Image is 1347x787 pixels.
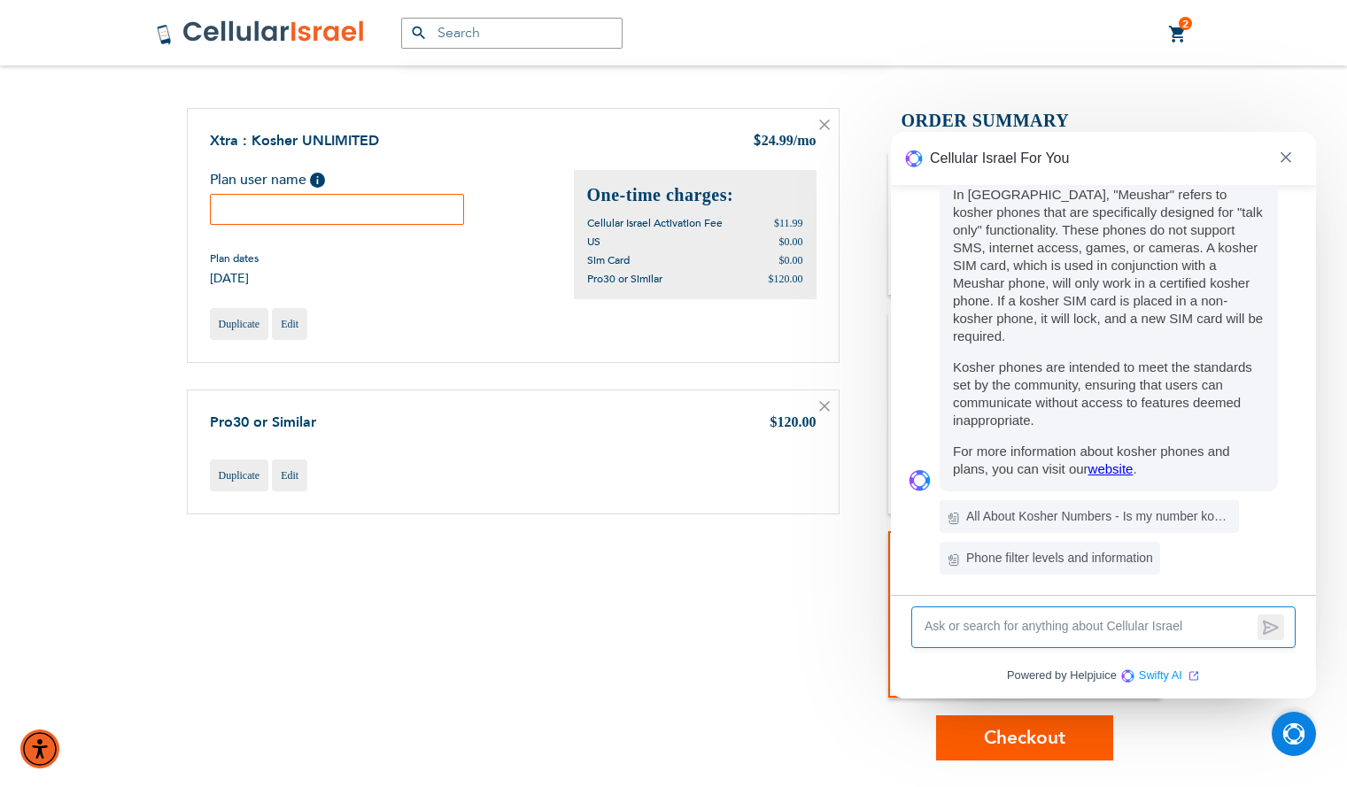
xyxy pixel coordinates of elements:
div: Accessibility Menu [20,729,59,768]
span: Duplicate [219,318,260,330]
span: $0.00 [779,235,803,248]
img: Cellular Israel [156,19,366,46]
span: $120.00 [769,273,803,285]
span: /mo [793,133,817,148]
input: Search [401,18,623,49]
span: $ [753,132,762,152]
span: [DATE] [210,270,259,287]
span: Cellular Israel Activation Fee [587,216,723,230]
a: Duplicate [210,459,269,491]
a: Edit [272,308,307,340]
span: $120.00 [770,414,817,429]
span: Plan user name [210,170,306,189]
a: 2 [1168,24,1188,45]
span: $0.00 [779,254,803,266]
span: US [587,235,600,249]
a: Duplicate [210,308,269,340]
a: Edit [272,459,307,491]
span: Checkout [984,725,1065,751]
h2: Order Summary [888,108,1161,134]
div: 24.99 [753,131,817,152]
span: Pro30 or Similar [587,272,662,286]
span: Edit [281,318,298,330]
span: Plan dates [210,251,259,266]
span: Sim Card [587,253,630,267]
span: Duplicate [219,469,260,482]
span: Help [310,173,325,188]
span: 2 [1182,17,1188,31]
button: Checkout [936,715,1113,760]
a: Pro30 or Similar [210,413,316,432]
a: Xtra : Kosher UNLIMITED [210,131,379,150]
span: Edit [281,469,298,482]
span: $11.99 [774,217,803,229]
h2: One-time charges: [587,183,803,207]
